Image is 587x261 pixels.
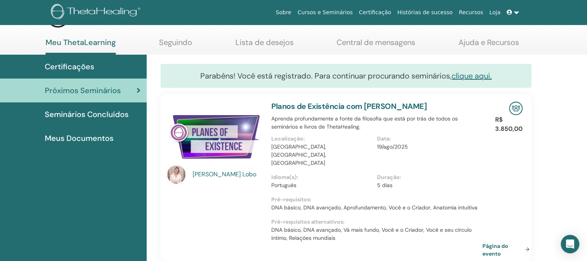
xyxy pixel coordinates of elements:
[337,38,415,53] a: Central de mensagens
[482,242,533,257] a: Página do evento
[271,182,296,189] font: Português
[271,218,343,225] font: Pré-requisitos alternativos
[509,102,523,115] img: Seminário Presencial
[167,165,186,184] img: default.jpg
[193,170,241,178] font: [PERSON_NAME]
[377,182,392,189] font: 5 dias
[356,5,394,20] a: Certificação
[271,174,297,181] font: Idioma(s)
[46,38,116,55] a: Meu ThetaLearning
[561,235,579,253] div: Open Intercom Messenger
[272,5,294,20] a: Sobre
[167,102,262,167] img: Planos de Existência
[298,9,353,15] font: Cursos e Seminários
[276,9,291,15] font: Sobre
[242,170,256,178] font: Lobo
[452,71,492,81] a: clique aqui.
[235,38,294,53] a: Lista de desejos
[297,174,298,181] font: :
[271,115,458,130] font: Aprenda profundamente a fonte da filosofia que está por trás de todos os seminários e livros de T...
[45,85,121,95] font: Próximos Seminários
[271,226,472,241] font: DNA básico, DNA avançado, Vá mais fundo, Você e o Criador, Você e seu círculo íntimo, Relações mu...
[377,174,400,181] font: Duração
[482,243,508,257] font: Página do evento
[271,204,477,211] font: DNA básico, DNA avançado, Aprofundamento, Você e o Criador, Anatomia intuitiva
[486,5,504,20] a: Loja
[271,143,326,166] font: [GEOGRAPHIC_DATA], [GEOGRAPHIC_DATA], [GEOGRAPHIC_DATA]
[310,196,311,203] font: :
[343,218,345,225] font: :
[377,143,408,150] font: 19/ago/2025
[271,196,310,203] font: Pré-requisitos
[459,9,483,15] font: Recursos
[458,38,519,53] a: Ajuda e Recursos
[271,135,303,142] font: Localização
[397,9,452,15] font: Histórias de sucesso
[394,5,455,20] a: Histórias de sucesso
[389,135,391,142] font: :
[458,37,519,47] font: Ajuda e Recursos
[193,170,264,179] a: [PERSON_NAME] Lobo
[235,37,294,47] font: Lista de desejos
[377,135,389,142] font: Data
[303,135,305,142] font: :
[159,38,192,53] a: Seguindo
[400,174,401,181] font: :
[271,101,427,111] a: Planos de Existência com [PERSON_NAME]
[159,37,192,47] font: Seguindo
[294,5,356,20] a: Cursos e Seminários
[45,133,113,143] font: Meus Documentos
[359,9,391,15] font: Certificação
[45,109,129,119] font: Seminários Concluídos
[200,71,452,81] font: Parabéns! Você está registrado. Para continuar procurando seminários,
[489,9,501,15] font: Loja
[46,37,116,47] font: Meu ThetaLearning
[45,62,94,72] font: Certificações
[456,5,486,20] a: Recursos
[337,37,415,47] font: Central de mensagens
[51,4,143,21] img: logo.png
[495,115,523,133] font: R$ 3.850,00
